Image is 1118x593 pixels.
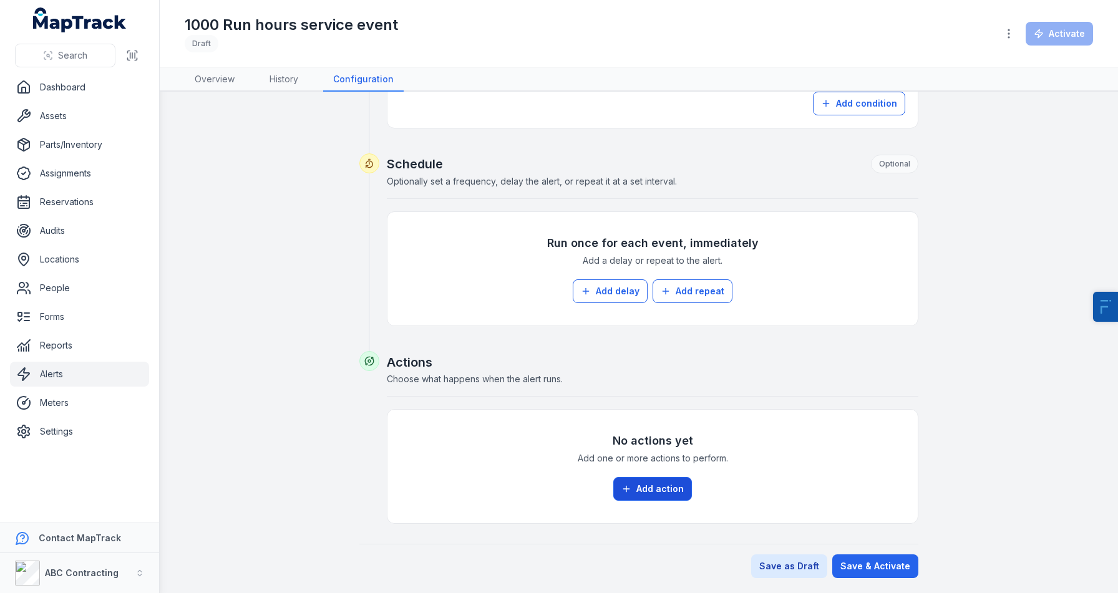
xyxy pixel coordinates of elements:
h1: 1000 Run hours service event [185,15,398,35]
a: Forms [10,304,149,329]
a: Assignments [10,161,149,186]
a: Overview [185,68,245,92]
a: Meters [10,390,149,415]
a: Reservations [10,190,149,215]
h2: Actions [387,354,918,371]
button: Add action [613,477,692,501]
button: Add condition [813,92,905,115]
a: Locations [10,247,149,272]
a: People [10,276,149,301]
a: Assets [10,104,149,128]
strong: ABC Contracting [45,567,119,578]
h3: No actions yet [613,432,693,450]
span: Search [58,49,87,62]
strong: Contact MapTrack [39,533,121,543]
a: MapTrack [33,7,127,32]
span: Add one or more actions to perform. [578,452,728,465]
a: Dashboard [10,75,149,100]
h3: Run once for each event, immediately [547,234,759,252]
span: Choose what happens when the alert runs. [387,374,563,384]
div: Draft [185,35,218,52]
button: Search [15,44,115,67]
button: Save & Activate [832,554,918,578]
span: Add a delay or repeat to the alert. [583,254,722,267]
button: Add repeat [653,279,732,303]
button: Add delay [573,279,648,303]
a: Alerts [10,362,149,387]
span: Optionally set a frequency, delay the alert, or repeat it at a set interval. [387,176,677,186]
a: Configuration [323,68,404,92]
a: Reports [10,333,149,358]
a: Audits [10,218,149,243]
a: Parts/Inventory [10,132,149,157]
a: History [260,68,308,92]
h2: Schedule [387,155,918,173]
a: Settings [10,419,149,444]
button: Save as Draft [751,554,827,578]
div: Optional [871,155,918,173]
